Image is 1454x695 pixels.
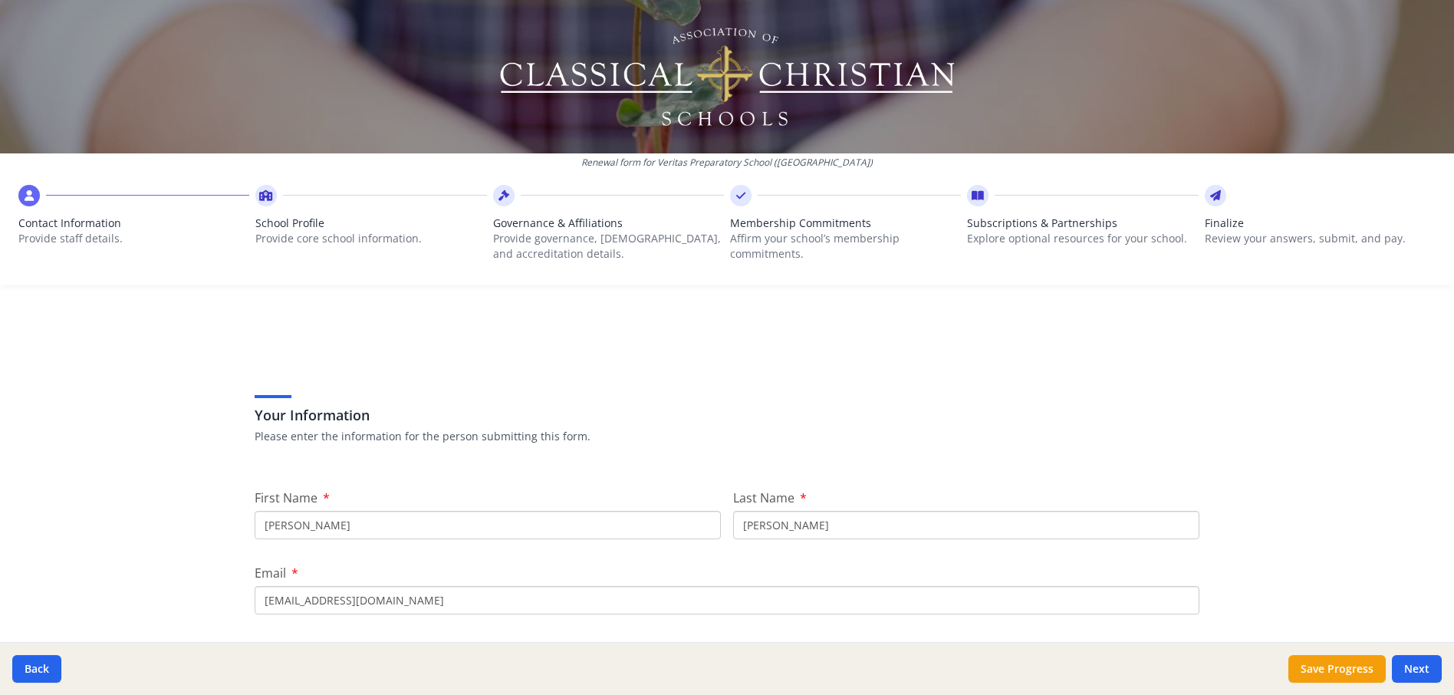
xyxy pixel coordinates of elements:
[967,231,1198,246] p: Explore optional resources for your school.
[255,231,486,246] p: Provide core school information.
[12,655,61,683] button: Back
[493,231,724,262] p: Provide governance, [DEMOGRAPHIC_DATA], and accreditation details.
[733,489,794,506] span: Last Name
[18,216,249,231] span: Contact Information
[255,404,1199,426] h3: Your Information
[730,216,961,231] span: Membership Commitments
[967,216,1198,231] span: Subscriptions & Partnerships
[1392,655,1442,683] button: Next
[1205,216,1436,231] span: Finalize
[255,565,286,581] span: Email
[255,429,1199,444] p: Please enter the information for the person submitting this form.
[498,23,957,130] img: Logo
[1205,231,1436,246] p: Review your answers, submit, and pay.
[730,231,961,262] p: Affirm your school’s membership commitments.
[255,489,317,506] span: First Name
[1288,655,1386,683] button: Save Progress
[18,231,249,246] p: Provide staff details.
[255,216,486,231] span: School Profile
[493,216,724,231] span: Governance & Affiliations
